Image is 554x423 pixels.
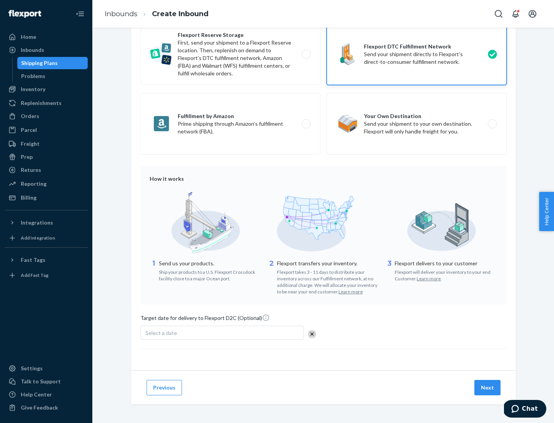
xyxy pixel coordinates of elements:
div: Help Center [21,391,52,398]
button: Open Search Box [491,6,506,22]
div: Add Fast Tag [21,272,48,278]
div: 2 [268,259,275,295]
div: Fast Tags [21,256,45,264]
button: Next [474,380,501,395]
div: Returns [21,166,41,174]
a: Create Inbound [152,10,209,18]
span: Target date for delivery to Flexport D2C (Optional) [140,314,270,325]
a: Add Integration [5,232,88,244]
div: Settings [21,365,43,372]
a: Reporting [5,178,88,190]
button: Integrations [5,216,88,229]
div: Orders [21,112,39,120]
div: Shipping Plans [21,59,58,67]
button: Close Navigation [72,6,88,22]
a: Settings [5,362,88,375]
ol: breadcrumbs [98,3,215,25]
a: Shipping Plans [17,57,88,69]
div: Integrations [21,219,53,226]
div: Ship your products to a U.S. Flexport Crossdock facility close to a major Ocean port. [159,267,262,282]
a: Inventory [5,83,88,95]
div: Inbounds [21,46,44,54]
div: Add Integration [21,235,55,241]
a: Help Center [5,388,88,401]
div: Home [21,33,36,41]
a: Prep [5,151,88,163]
div: Problems [21,72,45,80]
div: Flexport will deliver your inventory to your end Customer. [395,267,497,282]
a: Billing [5,192,88,204]
div: Flexport takes 3 - 11 days to distribute your inventory across our Fulfillment network, at no add... [277,267,380,295]
p: Flexport transfers your inventory. [277,260,380,267]
a: Inbounds [105,10,137,18]
p: Send us your products. [159,260,262,267]
a: Orders [5,110,88,122]
a: Freight [5,138,88,150]
button: Previous [147,380,182,395]
a: Inbounds [5,44,88,56]
div: Prep [21,153,33,161]
div: Billing [21,194,37,202]
button: Open notifications [508,6,523,22]
img: Flexport logo [8,10,41,18]
div: How it works [150,175,497,183]
span: Select a date [145,330,177,336]
div: Freight [21,140,40,148]
button: Talk to Support [5,375,88,388]
button: Fast Tags [5,254,88,266]
button: Give Feedback [5,401,88,414]
a: Replenishments [5,97,88,109]
a: Add Fast Tag [5,269,88,281]
div: 3 [385,259,393,282]
p: Flexport delivers to your customer [395,260,497,267]
button: Learn more [339,288,363,295]
div: Parcel [21,126,37,134]
a: Parcel [5,124,88,136]
div: Talk to Support [21,378,61,385]
div: Give Feedback [21,404,58,411]
button: Help Center [539,192,554,231]
div: Reporting [21,180,47,188]
button: Learn more [417,275,441,282]
button: Open account menu [525,6,540,22]
a: Problems [17,70,88,82]
a: Home [5,31,88,43]
div: Replenishments [21,99,62,107]
div: Inventory [21,85,45,93]
a: Returns [5,164,88,176]
iframe: Opens a widget where you can chat to one of our agents [504,400,546,419]
div: 1 [150,259,157,282]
